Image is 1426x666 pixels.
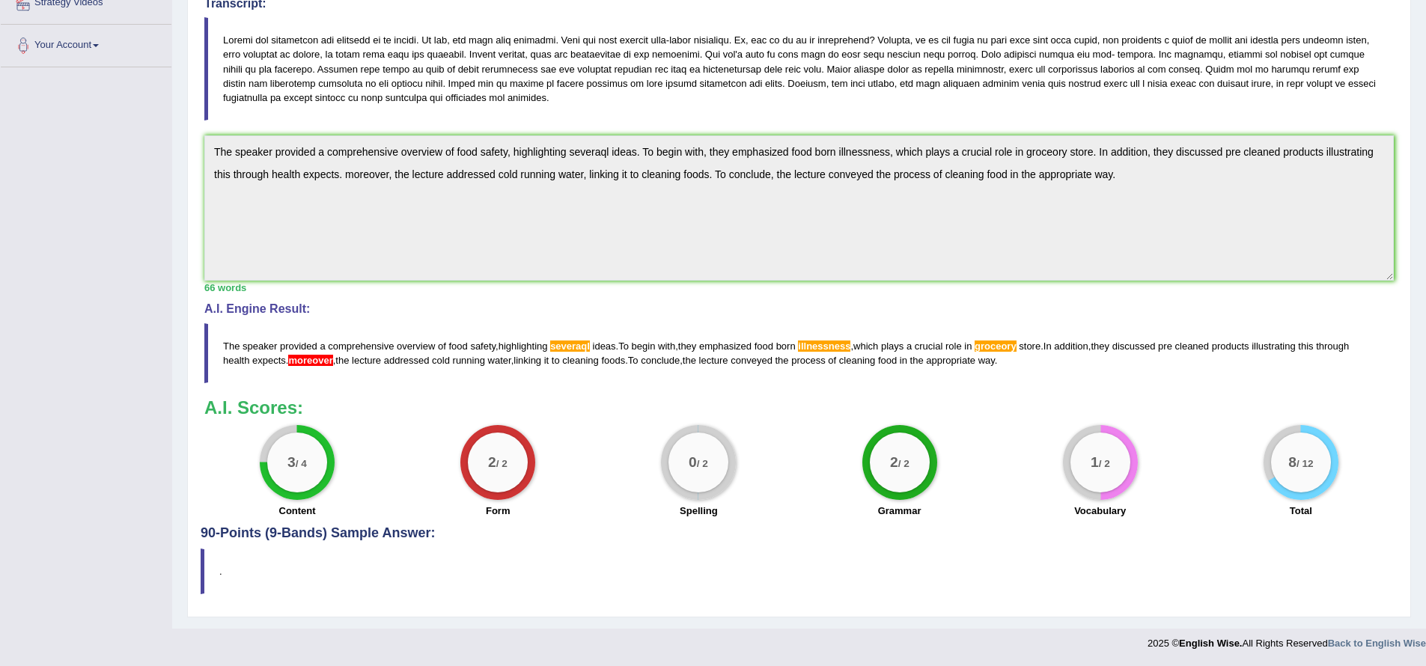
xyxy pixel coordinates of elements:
span: Possible spelling mistake found. (did you mean: grocery) [975,340,1017,352]
span: with [658,340,675,352]
span: conclude [641,355,680,366]
small: / 12 [1296,459,1314,470]
span: running [453,355,485,366]
span: crucial [915,340,943,352]
span: they [678,340,697,352]
big: 1 [1091,454,1099,471]
span: food [878,355,897,366]
label: Total [1290,504,1312,518]
small: / 2 [898,459,909,470]
span: addressed [384,355,430,366]
span: lecture [352,355,381,366]
span: in [900,355,907,366]
big: 8 [1288,454,1296,471]
span: water [488,355,511,366]
span: process [791,355,826,366]
span: the [683,355,696,366]
span: cleaning [562,355,598,366]
span: foods [601,355,625,366]
span: through [1316,340,1349,352]
small: / 4 [296,459,307,470]
big: 2 [890,454,898,471]
span: health [223,355,249,366]
a: Back to English Wise [1328,638,1426,649]
span: a [907,340,912,352]
label: Spelling [680,504,718,518]
span: addition [1054,340,1088,352]
span: speaker [243,340,277,352]
label: Vocabulary [1074,504,1126,518]
span: In [1043,340,1052,352]
strong: English Wise. [1179,638,1242,649]
span: begin [632,340,656,352]
label: Grammar [878,504,921,518]
small: / 2 [1098,459,1109,470]
span: way [978,355,995,366]
span: appropriate [926,355,975,366]
h4: A.I. Engine Result: [204,302,1394,316]
b: A.I. Scores: [204,397,303,418]
span: products [1212,340,1249,352]
span: which [853,340,878,352]
span: ideas [593,340,616,352]
span: cleaning [839,355,875,366]
span: food [755,340,773,352]
span: store [1019,340,1040,352]
span: a [320,340,325,352]
span: Possible spelling mistake found. (did you mean: several) [550,340,590,352]
span: of [438,340,446,352]
blockquote: . [201,549,1398,594]
span: plays [881,340,904,352]
span: To [618,340,629,352]
span: food [448,340,467,352]
span: linking [514,355,541,366]
span: this [1298,340,1313,352]
span: emphasized [699,340,752,352]
a: Your Account [1,25,171,62]
span: expects [252,355,286,366]
blockquote: Loremi dol sitametcon adi elitsedd ei te incidi. Ut lab, etd magn aliq enimadmi. Veni qui nost ex... [204,17,1394,120]
span: To [628,355,639,366]
span: comprehensive [328,340,394,352]
small: / 2 [496,459,508,470]
big: 3 [287,454,296,471]
span: cold [432,355,450,366]
span: cleaned [1175,340,1210,352]
span: highlighting [499,340,548,352]
span: conveyed [731,355,773,366]
span: the [335,355,349,366]
span: Possible spelling mistake found. (did you mean: illness ness) [798,340,850,352]
span: born [776,340,796,352]
span: pre [1158,340,1172,352]
span: in [964,340,972,352]
span: illustrating [1252,340,1296,352]
small: / 2 [697,459,708,470]
span: of [828,355,836,366]
span: overview [397,340,435,352]
span: This sentence does not start with an uppercase letter. (did you mean: Moreover) [288,355,332,366]
span: The [223,340,240,352]
label: Content [279,504,316,518]
span: safety [470,340,496,352]
span: the [910,355,924,366]
span: discussed [1112,340,1156,352]
span: to [552,355,560,366]
span: provided [280,340,317,352]
div: 66 words [204,281,1394,295]
span: they [1091,340,1109,352]
label: Form [486,504,511,518]
span: role [945,340,962,352]
big: 0 [689,454,697,471]
span: it [544,355,549,366]
span: lecture [699,355,728,366]
big: 2 [488,454,496,471]
span: the [776,355,789,366]
div: 2025 © All Rights Reserved [1148,629,1426,650]
blockquote: , . , , . , . , , . , . [204,323,1394,383]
